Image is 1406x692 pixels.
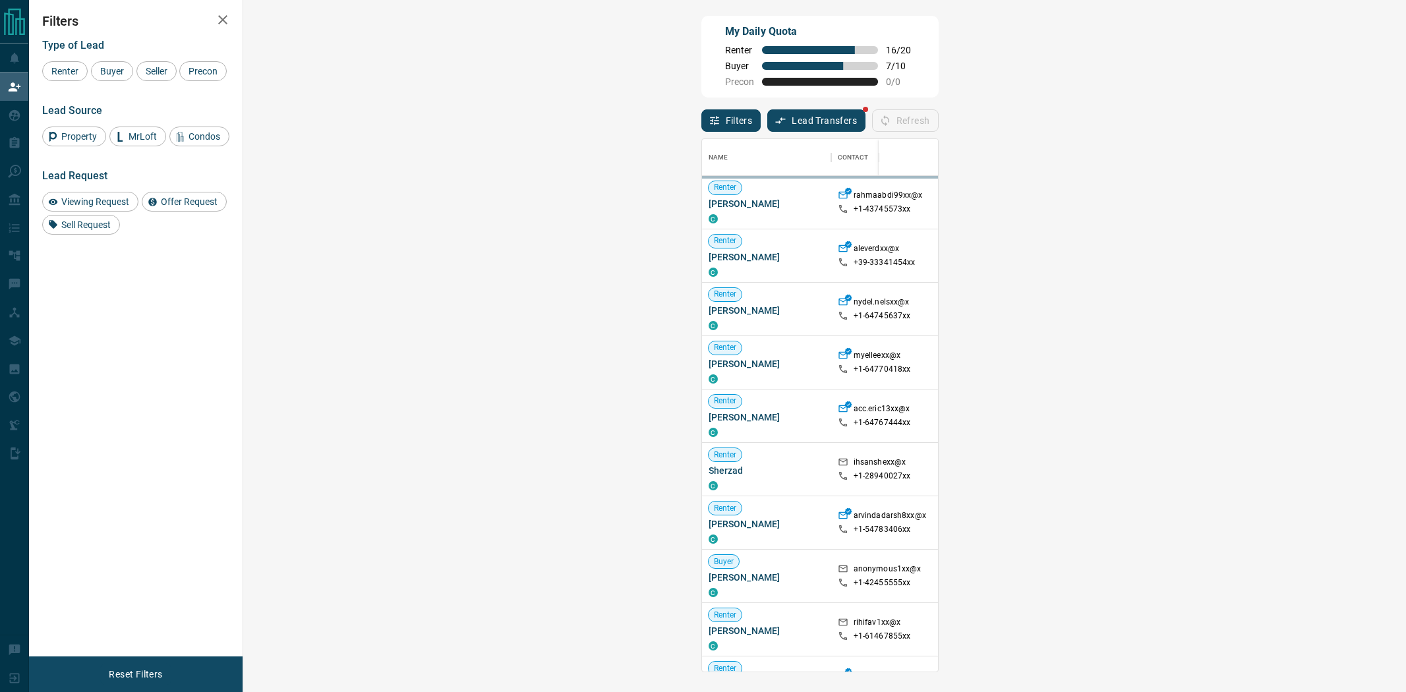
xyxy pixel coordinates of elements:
span: Lead Source [42,104,102,117]
span: Seller [141,66,172,76]
span: 7 / 10 [886,61,915,71]
div: condos.ca [709,481,718,490]
span: Buyer [725,61,754,71]
div: condos.ca [709,214,718,223]
div: condos.ca [709,588,718,597]
span: Renter [709,342,742,353]
span: Offer Request [156,196,222,207]
span: [PERSON_NAME] [709,357,825,370]
p: rahmaabdi99xx@x [854,190,923,204]
span: 0 / 0 [886,76,915,87]
p: My Daily Quota [725,24,915,40]
p: +1- 42455555xx [854,577,911,589]
p: +1- 64745637xx [854,310,911,322]
span: [PERSON_NAME] [709,517,825,531]
p: +1- 64767444xx [854,417,911,428]
span: Renter [709,395,742,407]
div: Offer Request [142,192,227,212]
span: Renter [709,610,742,621]
div: condos.ca [709,534,718,544]
span: 16 / 20 [886,45,915,55]
button: Lead Transfers [767,109,865,132]
div: Precon [179,61,227,81]
span: Renter [709,235,742,246]
p: myelleexx@x [854,350,900,364]
span: Renter [709,289,742,300]
div: MrLoft [109,127,166,146]
span: [PERSON_NAME] [709,411,825,424]
div: Condos [169,127,229,146]
button: Filters [701,109,761,132]
div: Name [709,139,728,176]
span: Condos [184,131,225,142]
span: Buyer [709,556,740,567]
div: Seller [136,61,177,81]
p: rihifav1xx@x [854,617,901,631]
p: +1- 28940027xx [854,471,911,482]
span: [PERSON_NAME] [709,624,825,637]
div: Buyer [91,61,133,81]
button: Reset Filters [100,663,171,685]
div: Sell Request [42,215,120,235]
span: Sell Request [57,219,115,230]
span: [PERSON_NAME] [709,304,825,317]
span: Precon [725,76,754,87]
span: Renter [709,503,742,514]
span: Property [57,131,102,142]
span: Type of Lead [42,39,104,51]
div: Renter [42,61,88,81]
div: Property [42,127,106,146]
p: anonymous1xx@x [854,563,922,577]
div: Name [702,139,831,176]
span: Renter [47,66,83,76]
span: Sherzad [709,464,825,477]
span: [PERSON_NAME] [709,197,825,210]
div: condos.ca [709,321,718,330]
p: aleverdxx@x [854,243,899,257]
span: Renter [709,182,742,193]
p: +1- 64770418xx [854,364,911,375]
p: mikewawrychxx@x [854,670,923,684]
p: acc.eric13xx@x [854,403,910,417]
div: Viewing Request [42,192,138,212]
span: MrLoft [124,131,161,142]
div: condos.ca [709,641,718,650]
h2: Filters [42,13,229,29]
p: +1- 54783406xx [854,524,911,535]
span: Renter [725,45,754,55]
span: Buyer [96,66,129,76]
div: condos.ca [709,428,718,437]
p: ihsanshexx@x [854,457,906,471]
p: +1- 61467855xx [854,631,911,642]
span: Renter [709,449,742,461]
p: arvindadarsh8xx@x [854,510,926,524]
span: Lead Request [42,169,107,182]
span: Precon [184,66,222,76]
span: Viewing Request [57,196,134,207]
div: condos.ca [709,374,718,384]
p: +39- 33341454xx [854,257,916,268]
span: Renter [709,663,742,674]
div: condos.ca [709,268,718,277]
p: nydel.nelsxx@x [854,297,910,310]
span: [PERSON_NAME] [709,571,825,584]
span: [PERSON_NAME] [709,250,825,264]
div: Contact [838,139,869,176]
p: +1- 43745573xx [854,204,911,215]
